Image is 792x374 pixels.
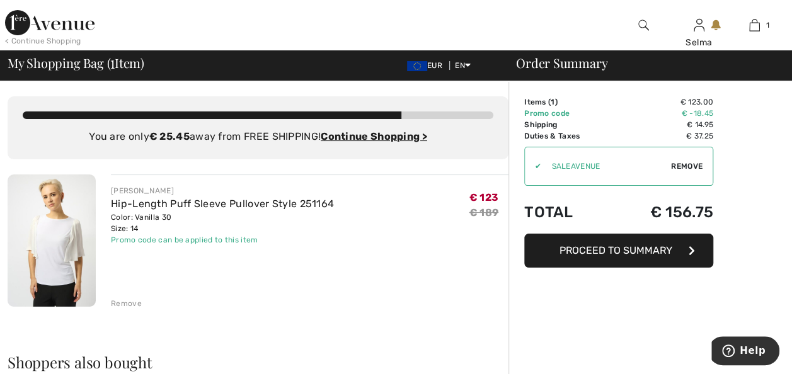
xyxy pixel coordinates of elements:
span: € 123 [469,191,499,203]
span: EUR [407,61,447,70]
strong: € 25.45 [149,130,190,142]
td: Promo code [524,108,612,119]
div: Order Summary [501,57,784,69]
td: Duties & Taxes [524,130,612,142]
span: My Shopping Bag ( Item) [8,57,144,69]
img: search the website [638,18,649,33]
a: Sign In [694,19,704,31]
td: Total [524,191,612,234]
div: ✔ [525,161,541,172]
span: 1 [766,20,769,31]
td: € 156.75 [612,191,713,234]
input: Promo code [541,147,671,185]
a: Continue Shopping > [321,130,427,142]
span: 1 [551,98,554,106]
iframe: Opens a widget where you can find more information [711,336,779,368]
div: Remove [111,298,142,309]
img: My Bag [749,18,760,33]
a: 1 [727,18,781,33]
td: € 123.00 [612,96,713,108]
span: Proceed to Summary [560,244,672,256]
td: Shipping [524,119,612,130]
div: Promo code can be applied to this item [111,234,334,246]
span: 1 [110,54,115,70]
div: [PERSON_NAME] [111,185,334,196]
img: My Info [694,18,704,33]
img: 1ère Avenue [5,10,95,35]
td: € -18.45 [612,108,713,119]
span: Remove [671,161,703,172]
img: Hip-Length Puff Sleeve Pullover Style 251164 [8,174,96,307]
td: Items ( ) [524,96,612,108]
td: € 37.25 [612,130,713,142]
div: Color: Vanilla 30 Size: 14 [111,212,334,234]
s: € 189 [469,207,499,218]
button: Proceed to Summary [524,234,713,268]
a: Hip-Length Puff Sleeve Pullover Style 251164 [111,198,334,210]
img: Euro [407,61,427,71]
div: Selma [672,36,726,49]
div: < Continue Shopping [5,35,81,47]
div: You are only away from FREE SHIPPING! [23,129,493,144]
span: EN [455,61,471,70]
td: € 14.95 [612,119,713,130]
h2: Shoppers also bought [8,354,508,370]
